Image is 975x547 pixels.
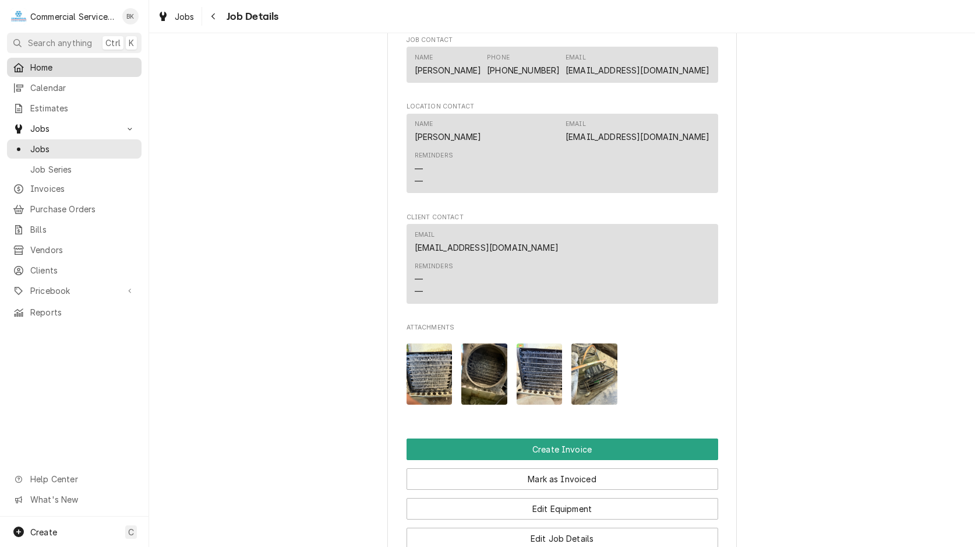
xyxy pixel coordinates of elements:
span: Job Details [223,9,279,24]
div: Job Contact [407,36,718,88]
div: Commercial Service Co. [30,10,116,23]
div: Email [566,53,586,62]
div: Email [415,230,435,240]
a: [PHONE_NUMBER] [487,65,560,75]
div: Reminders [415,151,453,187]
a: Calendar [7,78,142,97]
div: Brian Key's Avatar [122,8,139,24]
a: Go to What's New [7,490,142,509]
div: Email [566,120,709,143]
div: — [415,163,423,175]
div: Commercial Service Co.'s Avatar [10,8,27,24]
div: Location Contact [407,102,718,198]
div: — [415,273,423,285]
span: Create [30,527,57,537]
a: Vendors [7,240,142,260]
div: Contact [407,114,718,194]
span: Attachments [407,323,718,332]
span: C [128,526,134,538]
div: Phone [487,53,510,62]
div: Name [415,120,482,143]
div: Button Group Row [407,439,718,460]
a: Invoices [7,179,142,198]
div: Button Group Row [407,460,718,490]
span: Attachments [407,335,718,415]
a: Home [7,58,142,77]
div: Reminders [415,262,453,297]
div: Button Group Row [407,490,718,520]
a: Reports [7,303,142,322]
a: Jobs [7,139,142,159]
span: Location Contact [407,102,718,111]
span: Home [30,61,136,73]
span: Calendar [30,82,136,94]
div: Contact [407,47,718,82]
a: Jobs [153,7,199,26]
span: Jobs [175,10,195,23]
div: Reminders [415,262,453,271]
div: — [415,285,423,297]
a: Go to Help Center [7,469,142,489]
div: Contact [407,224,718,304]
button: Create Invoice [407,439,718,460]
div: Job Contact List [407,47,718,87]
span: Job Contact [407,36,718,45]
div: Name [415,120,433,129]
button: Edit Equipment [407,498,718,520]
img: yXRfhqTFQfGnWKV3wu9M [517,343,563,405]
a: Job Series [7,160,142,179]
span: Estimates [30,102,136,114]
div: Name [415,53,433,62]
a: Go to Jobs [7,119,142,138]
a: Go to Pricebook [7,281,142,300]
div: Email [566,120,586,129]
div: BK [122,8,139,24]
span: Bills [30,223,136,236]
div: Client Contact [407,213,718,309]
span: Purchase Orders [30,203,136,215]
a: [EMAIL_ADDRESS][DOMAIN_NAME] [566,65,709,75]
div: Attachments [407,323,718,414]
div: Email [566,53,709,76]
div: — [415,175,423,187]
div: Email [415,230,559,254]
a: Bills [7,220,142,239]
img: WaznSVRcTr2KmkspXZgz [571,343,617,405]
a: Estimates [7,99,142,118]
button: Search anythingCtrlK [7,33,142,53]
img: DUYukhxYTAzAPT1NA1Zj [461,343,507,405]
button: Mark as Invoiced [407,468,718,490]
span: Search anything [28,37,92,49]
span: What's New [30,493,135,506]
div: C [10,8,27,24]
span: Jobs [30,122,118,135]
span: Reports [30,306,136,318]
div: Location Contact List [407,114,718,199]
a: [EMAIL_ADDRESS][DOMAIN_NAME] [415,243,559,253]
span: Client Contact [407,213,718,222]
div: Phone [487,53,560,76]
span: Help Center [30,473,135,485]
div: [PERSON_NAME] [415,131,482,143]
span: Ctrl [105,37,121,49]
span: Pricebook [30,285,118,297]
a: Purchase Orders [7,199,142,219]
span: Clients [30,264,136,276]
span: Jobs [30,143,136,155]
div: Client Contact List [407,224,718,309]
span: Job Series [30,163,136,176]
div: Reminders [415,151,453,160]
span: Invoices [30,183,136,195]
button: Navigate back [204,7,223,26]
img: hgiNZeJwTYWf5xYUdvjw [407,343,453,405]
a: [EMAIL_ADDRESS][DOMAIN_NAME] [566,132,709,142]
div: Name [415,53,482,76]
span: K [129,37,134,49]
span: Vendors [30,244,136,256]
div: [PERSON_NAME] [415,64,482,76]
a: Clients [7,261,142,280]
